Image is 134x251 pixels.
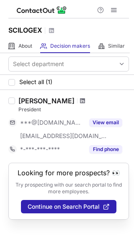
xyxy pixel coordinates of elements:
span: Similar [108,43,125,49]
button: Reveal Button [89,118,122,127]
div: [PERSON_NAME] [18,97,75,105]
button: Reveal Button [89,145,122,154]
span: Select all (1) [19,79,52,85]
header: Looking for more prospects? 👀 [18,169,120,177]
button: Continue on Search Portal [21,200,116,213]
div: Select department [13,60,64,68]
span: Decision makers [50,43,90,49]
span: Continue on Search Portal [28,203,100,210]
img: ContactOut v5.3.10 [17,5,67,15]
span: ***@[DOMAIN_NAME] [20,119,84,126]
div: President [18,106,129,113]
h1: SCILOGEX [8,25,42,35]
span: [EMAIL_ADDRESS][DOMAIN_NAME] [20,132,107,140]
span: About [18,43,32,49]
p: Try prospecting with our search portal to find more employees. [15,182,123,195]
